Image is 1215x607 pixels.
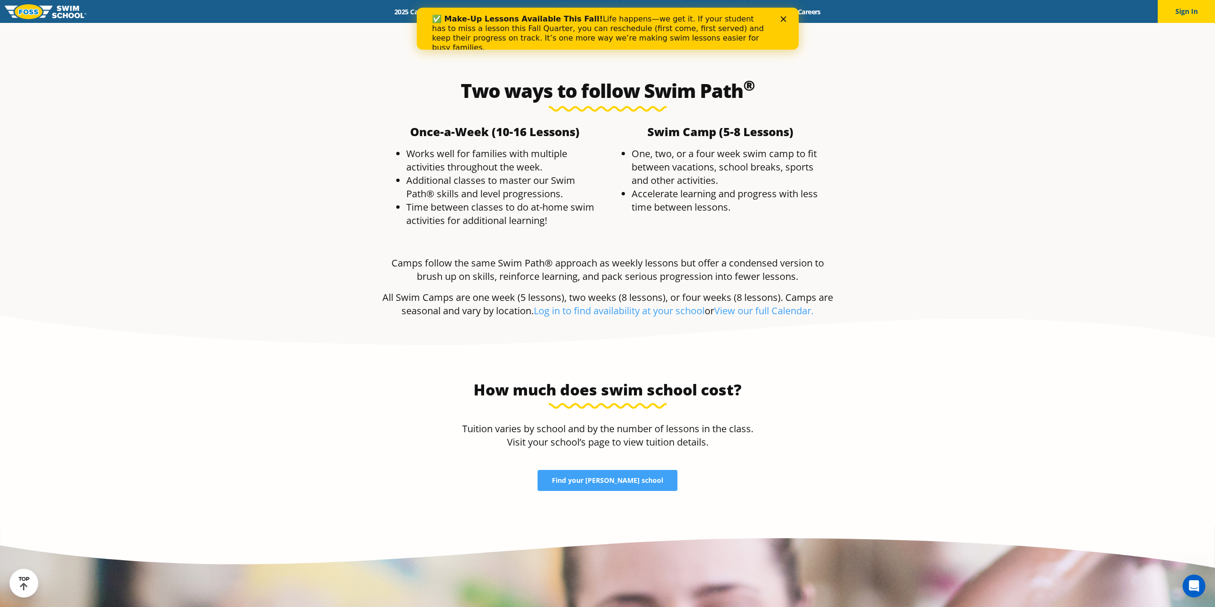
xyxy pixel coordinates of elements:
[446,7,486,16] a: Schools
[632,147,828,187] li: One, two, or a four week swim camp to fit between vacations, school breaks, sports and other acti...
[387,126,603,138] h4: ​
[364,9,373,14] div: Close
[406,174,603,201] li: Additional classes to master our Swim Path® skills and level progressions.
[570,7,658,16] a: About [PERSON_NAME]
[456,422,759,449] p: Tuition varies by school and by the number of lessons in the class. Visit your school’s page to v...
[486,7,570,16] a: Swim Path® Program
[759,7,789,16] a: Blog
[789,7,829,16] a: Careers
[406,147,603,174] li: Works well for families with multiple activities throughout the week.
[386,7,446,16] a: 2025 Calendar
[743,75,755,95] sup: ®
[15,7,186,16] b: ✅ Make-Up Lessons Available This Fall!
[15,7,351,45] div: Life happens—we get it. If your student has to miss a lesson this Fall Quarter, you can reschedul...
[632,187,828,214] li: Accelerate learning and progress with less time between lessons.
[382,291,833,318] p: All Swim Camps are one week (5 lessons), two weeks (8 lessons), or four weeks (8 lessons). Camps ...
[647,124,793,139] b: Swim Camp (5-8 Lessons)
[5,4,86,19] img: FOSS Swim School Logo
[456,380,759,399] h3: How much does swim school cost?
[714,304,814,317] a: View our full Calendar.
[382,79,833,102] h2: Two ways to follow Swim Path
[538,470,677,491] a: Find your [PERSON_NAME] school
[417,8,799,50] iframe: Intercom live chat banner
[658,7,760,16] a: Swim Like [PERSON_NAME]
[410,124,580,139] b: Once-a-Week (10-16 Lessons)
[1183,575,1205,597] iframe: Intercom live chat
[552,477,663,484] span: Find your [PERSON_NAME] school
[382,256,833,283] p: Camps follow the same Swim Path® approach as weekly lessons but offer a condensed version to brus...
[534,304,705,317] a: Log in to find availability at your school
[19,576,30,591] div: TOP
[406,201,603,227] li: Time between classes to do at-home swim activities for additional learning!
